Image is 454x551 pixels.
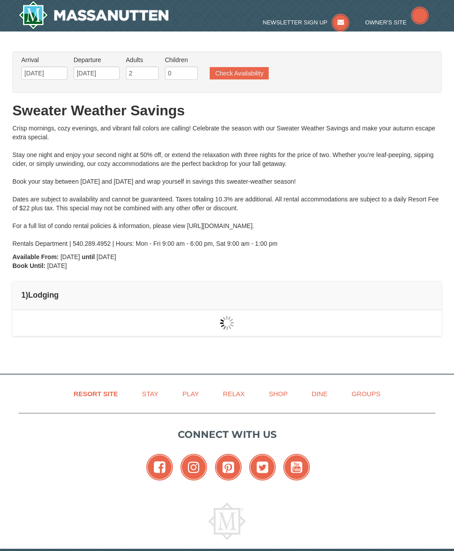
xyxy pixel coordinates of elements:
h4: 1 Lodging [21,291,433,299]
label: Departure [74,55,120,64]
a: Resort Site [63,384,129,404]
button: Check Availability [210,67,269,79]
span: Owner's Site [365,19,407,26]
div: Crisp mornings, cozy evenings, and vibrant fall colors are calling! Celebrate the season with our... [12,124,442,248]
a: Shop [258,384,299,404]
a: Owner's Site [365,19,429,26]
a: Stay [131,384,169,404]
strong: Book Until: [12,262,46,269]
a: Newsletter Sign Up [263,19,350,26]
span: ) [26,291,28,299]
img: Massanutten Resort Logo [19,1,168,29]
h1: Sweater Weather Savings [12,102,442,119]
a: Dine [301,384,339,404]
img: wait gif [220,316,234,330]
a: Groups [340,384,391,404]
label: Children [165,55,198,64]
strong: Available From: [12,253,59,260]
strong: until [82,253,95,260]
img: Massanutten Resort Logo [208,503,246,540]
a: Relax [212,384,256,404]
span: Newsletter Sign Up [263,19,328,26]
p: Connect with us [19,427,435,442]
span: [DATE] [47,262,67,269]
label: Adults [126,55,159,64]
span: [DATE] [97,253,116,260]
label: Arrival [21,55,67,64]
a: Massanutten Resort [19,1,168,29]
a: Play [171,384,210,404]
span: [DATE] [60,253,80,260]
